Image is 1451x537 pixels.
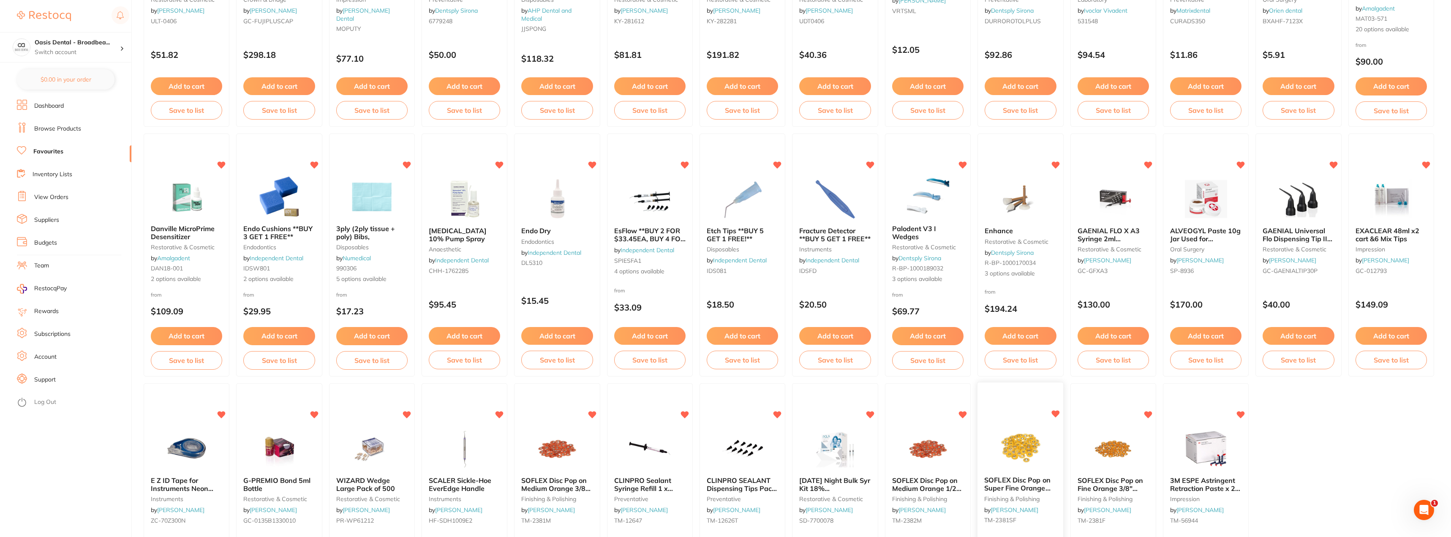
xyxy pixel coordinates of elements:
span: by [1263,256,1316,264]
button: Save to list [707,101,778,120]
button: Add to cart [799,77,871,95]
button: Add to cart [429,327,500,345]
small: restorative & cosmetic [892,244,964,251]
a: [PERSON_NAME] [1362,256,1409,264]
p: $149.09 [1356,300,1427,309]
p: $18.50 [707,300,778,309]
span: E Z ID Tape for Instruments Neon Blue 3m roll [151,476,213,500]
button: Save to list [614,101,686,120]
button: Save to list [151,351,222,370]
p: $170.00 [1170,300,1241,309]
button: Save to list [1170,101,1241,120]
button: Save to list [521,101,593,120]
button: Save to list [336,351,408,370]
button: Save to list [1078,351,1149,369]
a: Matrixdental [1176,7,1210,14]
button: Add to cart [243,77,315,95]
a: RestocqPay [17,284,67,294]
button: Add to cart [799,327,871,345]
a: Restocq Logo [17,6,71,26]
span: 2 options available [243,275,315,283]
span: by [707,7,760,14]
b: Enhance [985,227,1056,234]
a: Amalgadent [1362,5,1395,12]
img: SOFLEX Disc Pop on Medium Orange 3/8" 9.5mm Pack of 85 [530,428,585,470]
button: Add to cart [1170,77,1241,95]
button: Save to list [1170,351,1241,369]
a: Subscriptions [34,330,71,338]
img: SOFLEX Disc Pop on Super Fine Orange 3/8" 9.5mm Pack of 85 [993,427,1048,470]
span: 6779248 [429,17,452,25]
p: $92.86 [985,50,1056,60]
b: Xylocaine 10% Pump Spray [429,227,500,243]
p: $5.91 [1263,50,1334,60]
img: EsFlow **BUY 2 FOR $33.45EA, BUY 4 FOR $29.80ea, OR BUY 6 FOR $25.40EA [622,178,677,220]
button: Add to cart [1078,77,1149,95]
b: Palodent V3 I Wedges [892,225,964,240]
a: View Orders [34,193,68,202]
a: Rewards [34,307,59,316]
span: Enhance [985,226,1013,235]
button: Save to list [614,351,686,369]
span: by [429,7,478,14]
span: Endo Dry [521,226,551,235]
button: Save to list [892,101,964,120]
span: ULT-0406 [151,17,177,25]
p: $77.10 [336,54,408,63]
button: Save to list [243,351,315,370]
a: Favourites [33,147,63,156]
img: POLA Night Bulk Syr Kit 18% Carbamide Peroxide 50 x 3g [808,428,863,470]
a: Log Out [34,398,56,406]
span: by [1170,256,1224,264]
span: MAT03-571 [1356,15,1387,22]
img: Restocq Logo [17,11,71,21]
span: CLINPRO SEALANT Dispensing Tips Pack of 10 [707,476,777,500]
a: [PERSON_NAME] [157,7,204,14]
a: Dashboard [34,102,64,110]
img: Oasis Dental - Broadbeach [13,39,30,56]
span: ALVEOGYL Paste 10g Jar Used for [MEDICAL_DATA] Treatment [1170,226,1241,258]
span: G-PREMIO Bond 5ml Bottle [243,476,310,492]
p: $29.95 [243,306,315,316]
img: CLINPRO Sealant Syringe Refill 1 x 1.2ml Syr & 10 Tip [622,428,677,470]
a: [PERSON_NAME] [435,506,482,514]
span: GAENIAL Universal Flo Dispensing Tip III Plastic x30 [1263,226,1332,251]
small: oral surgery [1170,246,1241,253]
span: by [1263,7,1302,14]
span: KY-282281 [707,17,737,25]
span: DAN18-001 [151,264,183,272]
span: CLINPRO Sealant Syringe Refill 1 x 1.2ml Syr & 10 Tip [614,476,673,500]
p: $50.00 [429,50,500,60]
button: Add to cart [614,327,686,345]
b: GAENIAL FLO X A3 Syringe 2ml Dispenser Tips x 20 [1078,227,1149,243]
span: Palodent V3 I Wedges [892,224,936,240]
p: $118.32 [521,54,593,63]
span: by [521,249,581,256]
button: Add to cart [336,77,408,95]
b: EsFlow **BUY 2 FOR $33.45EA, BUY 4 FOR $29.80ea, OR BUY 6 FOR $25.40EA [614,227,686,243]
a: [PERSON_NAME] [898,506,946,514]
img: Xylocaine 10% Pump Spray [437,178,492,220]
p: $191.82 [707,50,778,60]
span: Etch Tips **BUY 5 GET 1 FREE!** [707,226,764,243]
a: Dentsply Sirona [435,7,478,14]
span: from [336,292,347,298]
button: Add to cart [614,77,686,95]
b: 3ply (2ply tissue + poly) Bibs, [336,225,408,240]
b: Endo Cushions **BUY 3 GET 1 FREE** [243,225,315,240]
p: $40.00 [1263,300,1334,309]
span: EsFlow **BUY 2 FOR $33.45EA, BUY 4 FOR $29.80ea, OR BUY 6 FOR $25.40EA [614,226,686,258]
span: SCALER Sickle-Hoe EverEdge Handle [429,476,491,492]
small: restorative & cosmetic [1078,246,1149,253]
a: [PERSON_NAME] [806,7,853,14]
small: anaesthetic [429,246,500,253]
button: Add to cart [336,327,408,345]
a: AHP Dental and Medical [521,7,572,22]
b: ALVEOGYL Paste 10g Jar Used for Dry Socket Treatment [1170,227,1241,243]
a: [PERSON_NAME] [343,506,390,514]
small: restorative & cosmetic [985,238,1056,245]
img: E Z ID Tape for Instruments Neon Blue 3m roll [159,428,214,470]
img: Fracture Detector **BUY 5 GET 1 FREE** [808,178,863,220]
p: $15.45 [521,296,593,305]
span: by [614,7,668,14]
